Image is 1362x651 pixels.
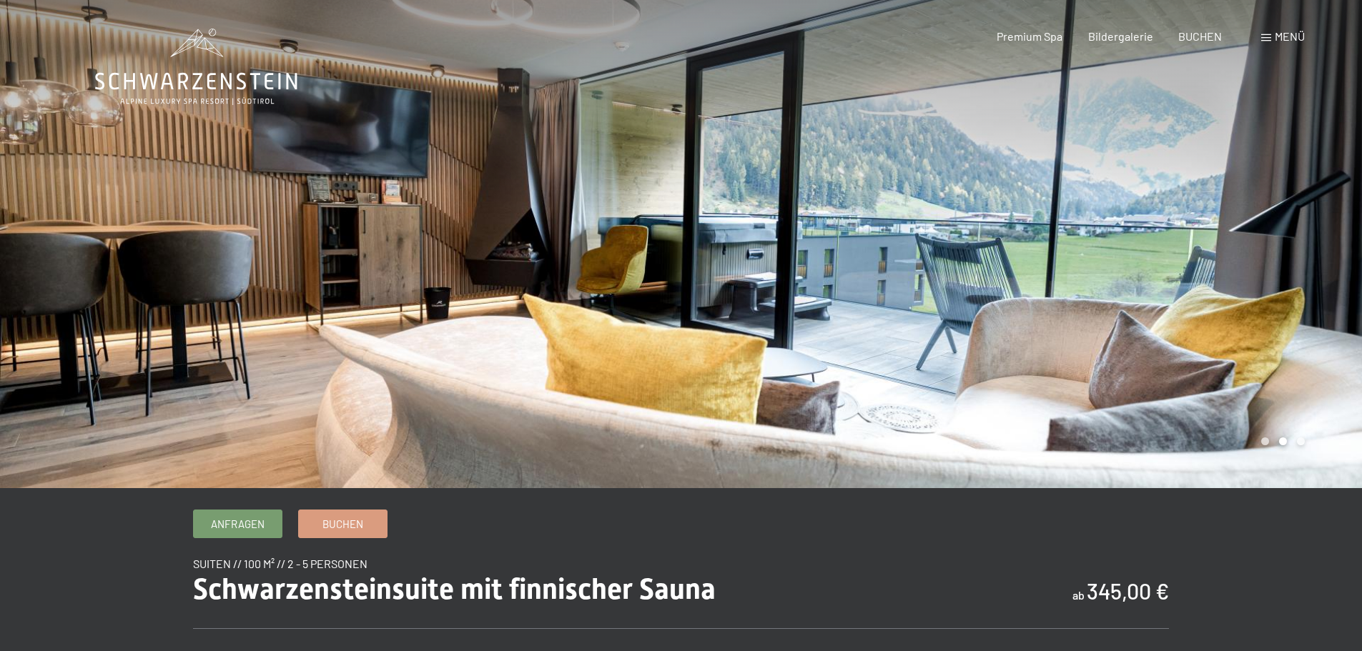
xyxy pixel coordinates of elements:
[1087,578,1169,604] b: 345,00 €
[194,510,282,537] a: Anfragen
[193,557,367,570] span: Suiten // 100 m² // 2 - 5 Personen
[1088,29,1153,43] a: Bildergalerie
[997,29,1062,43] a: Premium Spa
[299,510,387,537] a: Buchen
[1178,29,1222,43] a: BUCHEN
[1072,588,1085,602] span: ab
[193,572,716,606] span: Schwarzensteinsuite mit finnischer Sauna
[322,517,363,532] span: Buchen
[211,517,265,532] span: Anfragen
[1275,29,1305,43] span: Menü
